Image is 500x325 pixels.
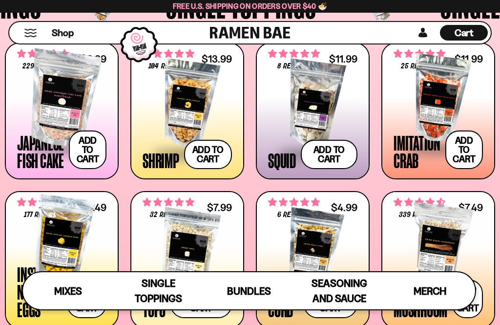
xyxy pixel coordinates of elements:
[394,196,445,209] span: 4.53 stars
[135,277,182,304] span: Single Toppings
[301,140,357,169] button: Add to cart
[440,22,488,43] div: Cart
[445,130,483,169] button: Add to cart
[143,196,194,209] span: 4.78 stars
[143,47,194,60] span: 4.90 stars
[113,272,204,309] a: Single Toppings
[268,47,320,60] span: 4.75 stars
[227,285,271,297] span: Bundles
[394,283,447,318] div: Enoki Mushroom
[268,283,299,318] div: Bean Curd
[312,277,367,304] span: Seasoning and Sauce
[24,29,37,37] button: Mobile Menu Trigger
[52,25,74,41] a: Shop
[69,130,106,169] button: Add to cart
[17,265,62,318] div: Instant Noodle Eggs
[5,43,119,179] a: 4.76 stars 229 reviews $9.99 Japanese Fish Cake Add to cart
[207,203,232,212] div: $7.99
[17,134,64,169] div: Japanese Fish Cake
[130,43,244,179] a: 4.90 stars 104 reviews $13.99 Shrimp Add to cart
[394,134,440,169] div: Imitation Crab
[52,26,74,40] span: Shop
[202,54,232,64] div: $13.99
[23,272,113,309] a: Mixes
[54,285,82,297] span: Mixes
[381,43,495,179] a: 4.88 stars 25 reviews $11.99 Imitation Crab Add to cart
[256,43,370,179] a: 4.75 stars 8 reviews $11.99 Squid Add to cart
[268,196,320,209] span: 5.00 stars
[414,285,446,297] span: Merch
[184,140,232,169] button: Add to cart
[173,1,328,11] span: Free U.S. Shipping on Orders over $40 🍜
[455,27,474,39] span: Cart
[294,272,385,309] a: Seasoning and Sauce
[329,54,357,64] div: $11.99
[385,272,475,309] a: Merch
[204,272,294,309] a: Bundles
